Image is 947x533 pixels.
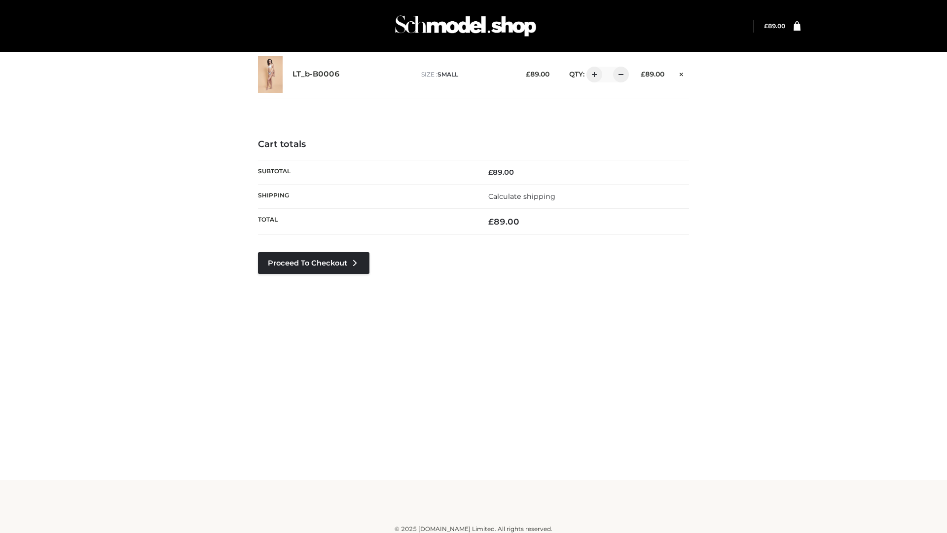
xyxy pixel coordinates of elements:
a: Remove this item [674,67,689,79]
a: Proceed to Checkout [258,252,369,274]
span: £ [764,22,768,30]
span: £ [526,70,530,78]
span: SMALL [437,71,458,78]
p: size : [421,70,510,79]
h4: Cart totals [258,139,689,150]
span: £ [641,70,645,78]
th: Subtotal [258,160,473,184]
bdi: 89.00 [641,70,664,78]
a: £89.00 [764,22,785,30]
a: Calculate shipping [488,192,555,201]
span: £ [488,168,493,177]
div: QTY: [559,67,625,82]
span: £ [488,217,494,227]
th: Shipping [258,184,473,208]
th: Total [258,209,473,235]
bdi: 89.00 [488,217,519,227]
bdi: 89.00 [488,168,514,177]
a: LT_b-B0006 [292,70,340,79]
bdi: 89.00 [764,22,785,30]
bdi: 89.00 [526,70,549,78]
img: Schmodel Admin 964 [392,6,540,45]
img: LT_b-B0006 - SMALL [258,56,283,93]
